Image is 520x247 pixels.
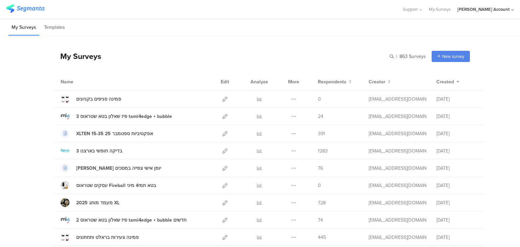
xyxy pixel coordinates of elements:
a: XLTEN 15-35 אפקטיביות ספטמבר 25 [61,129,153,138]
div: odelya@ifocus-r.com [369,217,426,224]
a: פמינה סניפים בקניונים [61,95,121,103]
div: [DATE] [436,165,477,172]
button: Created [436,78,459,85]
div: Edit [218,73,232,90]
div: My Surveys [53,50,101,62]
span: Support [403,6,418,13]
span: 0 [318,96,321,103]
div: More [286,73,301,90]
div: odelya@ifocus-r.com [369,199,426,206]
li: Templates [41,20,68,36]
div: [DATE] [436,130,477,137]
div: odelya@ifocus-r.com [369,234,426,241]
div: [DATE] [436,147,477,155]
img: segmanta logo [6,4,44,13]
div: odelya@ifocus-r.com [369,96,426,103]
div: odelya@ifocus-r.com [369,182,426,189]
div: [DATE] [436,234,477,241]
span: 863 Surveys [399,53,426,60]
button: Creator [369,78,391,85]
span: 24 [318,113,323,120]
div: odelya@ifocus-r.com [369,130,426,137]
div: 3 פיז שאלון בטא שטראוס tami4edge + bubble [76,113,172,120]
div: [DATE] [436,113,477,120]
a: 2025 מעמד מותג XL [61,198,120,207]
div: odelya@ifocus-r.com [369,113,426,120]
div: עסקים שטראוס Fireball בטא תמי4 מיני [76,182,156,189]
div: odelya@ifocus-r.com [369,147,426,155]
a: עסקים שטראוס Fireball בטא תמי4 מיני [61,181,156,190]
li: My Surveys [8,20,39,36]
a: פמינה צעירות בראלט ותחתונים [61,233,139,242]
div: [DATE] [436,199,477,206]
a: 2 פיז שאלון בטא שטראוס tami4edge + bubble חדשים [61,215,187,224]
a: [PERSON_NAME] יומן אישי צפייה במסכים [61,164,161,172]
div: 3 בדיקה חופשי בארצנו [76,147,122,155]
span: Creator [369,78,385,85]
span: 0 [318,182,321,189]
div: פמינה צעירות בראלט ותחתונים [76,234,139,241]
div: [PERSON_NAME] Account [457,6,510,13]
div: שמיר שאלון יומן אישי צפייה במסכים [76,165,161,172]
div: 2 פיז שאלון בטא שטראוס tami4edge + bubble חדשים [76,217,187,224]
div: [DATE] [436,182,477,189]
div: פמינה סניפים בקניונים [76,96,121,103]
div: 2025 מעמד מותג XL [76,199,120,206]
span: Respondents [318,78,346,85]
div: XLTEN 15-35 אפקטיביות ספטמבר 25 [76,130,153,137]
span: 76 [318,165,323,172]
span: New survey [442,53,464,60]
span: | [395,53,398,60]
a: 3 פיז שאלון בטא שטראוס tami4edge + bubble [61,112,172,121]
span: 728 [318,199,326,206]
div: Name [61,78,101,85]
span: 1283 [318,147,328,155]
span: Created [436,78,454,85]
span: 445 [318,234,326,241]
div: [DATE] [436,96,477,103]
a: 3 בדיקה חופשי בארצנו [61,146,122,155]
div: [DATE] [436,217,477,224]
span: 74 [318,217,323,224]
div: Analyze [249,73,269,90]
div: odelya@ifocus-r.com [369,165,426,172]
span: 391 [318,130,325,137]
button: Respondents [318,78,352,85]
